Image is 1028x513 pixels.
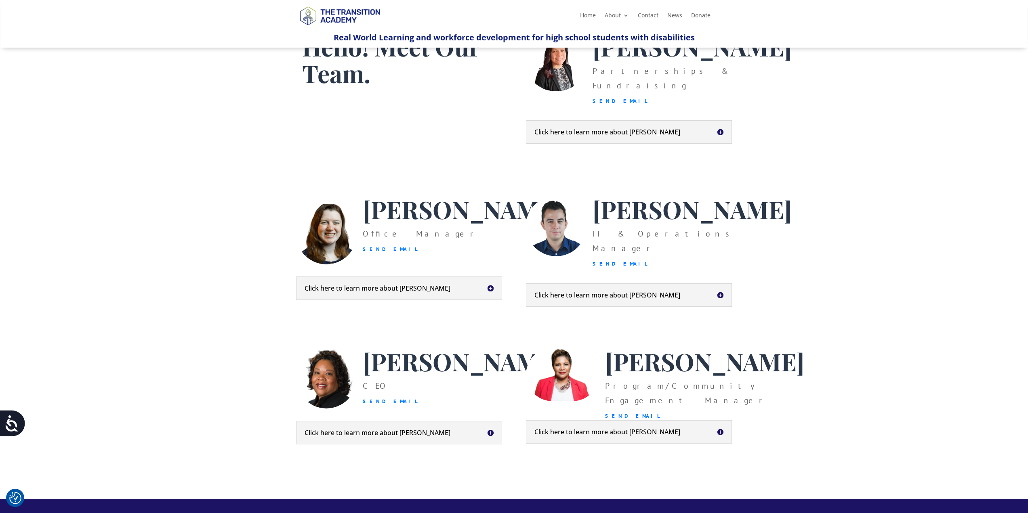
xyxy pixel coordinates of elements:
[534,429,723,435] h5: Click here to learn more about [PERSON_NAME]
[534,292,723,298] h5: Click here to learn more about [PERSON_NAME]
[593,98,648,105] a: Send Email
[580,13,596,21] a: Home
[605,412,660,419] a: Send Email
[363,226,562,257] p: Office Manager
[296,1,383,30] img: TTA Brand_TTA Primary Logo_Horizontal_Light BG
[334,32,695,43] span: Real World Learning and workforce development for high school students with disabilities
[605,13,629,21] a: About
[363,246,418,253] a: Send Email
[363,345,562,377] span: [PERSON_NAME]
[296,24,383,31] a: Logo-Noticias
[363,379,562,409] div: CEO
[363,193,562,225] span: [PERSON_NAME]
[305,429,494,436] h5: Click here to learn more about [PERSON_NAME]
[638,13,658,21] a: Contact
[296,196,357,264] img: Heather Jackson
[593,193,792,225] span: [PERSON_NAME]
[593,260,648,267] a: Send Email
[667,13,682,21] a: News
[605,379,804,431] p: Program/Community Engagement Manager
[691,13,711,21] a: Donate
[363,398,418,405] a: Send Email
[593,226,792,271] p: IT & Operations Manager
[593,66,728,91] span: Partnerships & Fundraising
[605,345,804,377] span: [PERSON_NAME]
[9,492,21,504] img: Revisit consent button
[9,492,21,504] button: Cookie Settings
[305,285,494,291] h5: Click here to learn more about [PERSON_NAME]
[302,30,480,89] span: Hello! Meet Our Team.
[534,129,723,135] h5: Click here to learn more about [PERSON_NAME]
